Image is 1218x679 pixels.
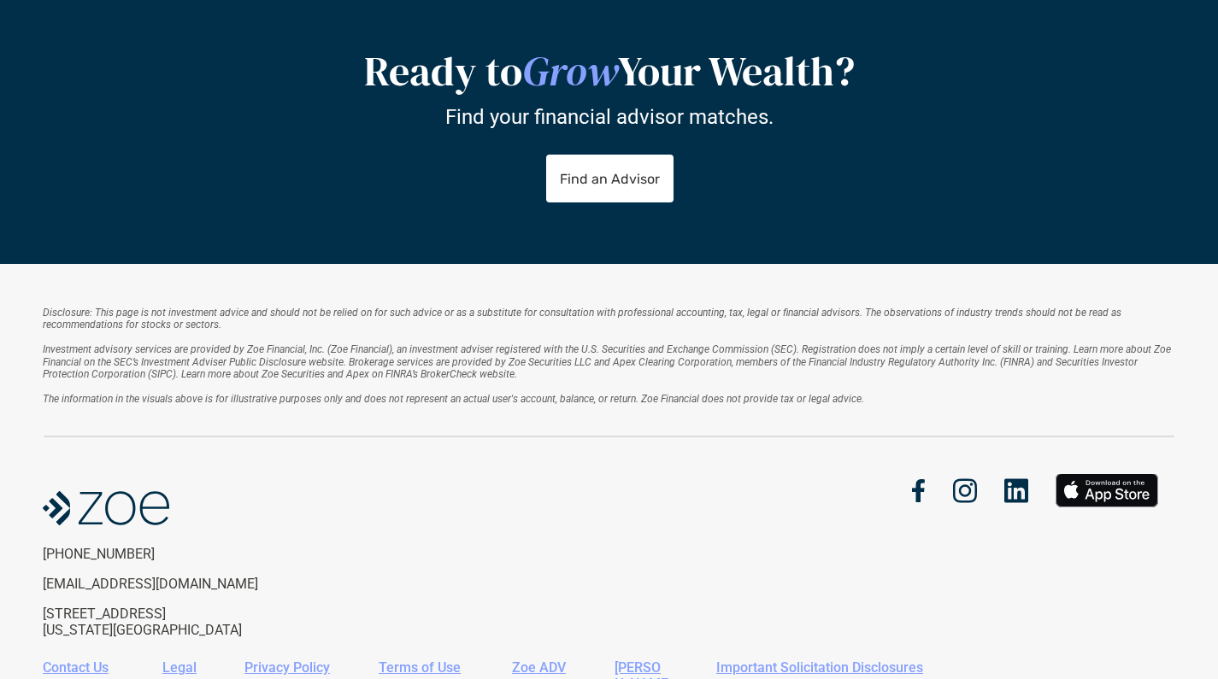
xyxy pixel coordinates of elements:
[244,659,330,676] a: Privacy Policy
[716,659,923,676] a: Important Solicitation Disclosures
[162,659,197,676] a: Legal
[445,104,774,129] p: Find your financial advisor matches.
[182,47,1037,97] h2: Ready to Your Wealth?
[43,546,323,562] p: [PHONE_NUMBER]
[43,576,323,592] p: [EMAIL_ADDRESS][DOMAIN_NAME]
[379,659,461,676] a: Terms of Use
[43,307,1124,331] em: Disclosure: This page is not investment advice and should not be relied on for such advice or as ...
[512,659,566,676] a: Zoe ADV
[522,43,618,99] em: Grow
[559,170,659,186] p: Find an Advisor
[43,606,323,638] p: [STREET_ADDRESS] [US_STATE][GEOGRAPHIC_DATA]
[43,343,1174,380] em: Investment advisory services are provided by Zoe Financial, Inc. (Zoe Financial), an investment a...
[545,155,673,202] a: Find an Advisor
[43,393,864,405] em: The information in the visuals above is for illustrative purposes only and does not represent an ...
[43,659,109,676] a: Contact Us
